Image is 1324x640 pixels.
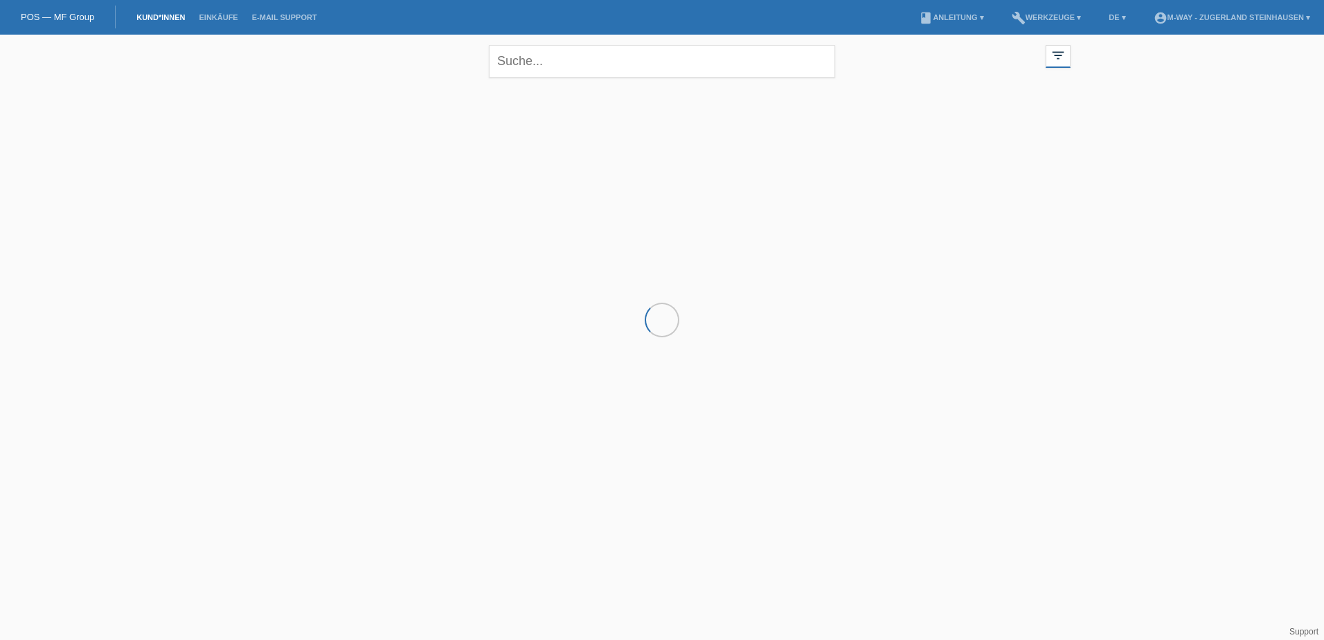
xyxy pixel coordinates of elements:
a: Kund*innen [129,13,192,21]
a: DE ▾ [1102,13,1132,21]
i: account_circle [1154,11,1168,25]
a: bookAnleitung ▾ [912,13,990,21]
input: Suche... [489,45,835,78]
a: Einkäufe [192,13,244,21]
a: POS — MF Group [21,12,94,22]
i: book [919,11,933,25]
a: buildWerkzeuge ▾ [1005,13,1089,21]
a: E-Mail Support [245,13,324,21]
a: account_circlem-way - Zugerland Steinhausen ▾ [1147,13,1317,21]
i: build [1012,11,1026,25]
i: filter_list [1050,48,1066,63]
a: Support [1289,627,1318,637]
